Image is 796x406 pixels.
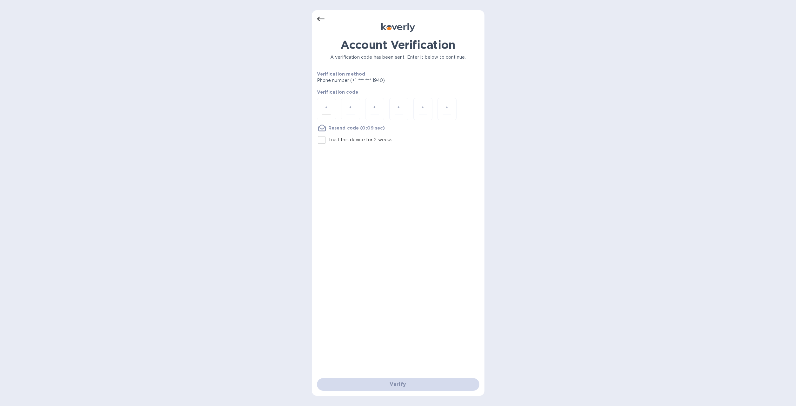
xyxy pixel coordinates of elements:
p: Verification code [317,89,479,95]
p: Phone number (+1 *** *** 1940) [317,77,434,84]
p: Trust this device for 2 weeks [328,136,393,143]
u: Resend code (0:09 sec) [328,125,385,130]
h1: Account Verification [317,38,479,51]
b: Verification method [317,71,365,77]
p: A verification code has been sent. Enter it below to continue. [317,54,479,61]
